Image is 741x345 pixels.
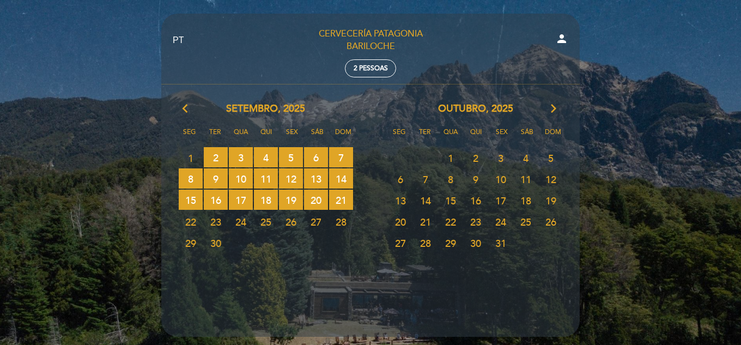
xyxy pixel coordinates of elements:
[514,169,538,189] span: 11
[329,211,353,232] span: 28
[332,126,354,147] span: Dom
[542,126,564,147] span: Dom
[329,147,353,167] span: 7
[179,190,203,210] span: 15
[539,148,563,168] span: 5
[329,190,353,210] span: 21
[304,190,328,210] span: 20
[279,168,303,189] span: 12
[229,190,253,210] span: 17
[438,102,513,116] span: outubro, 2025
[489,190,513,210] span: 17
[229,211,253,232] span: 24
[489,169,513,189] span: 10
[304,147,328,167] span: 6
[179,148,203,168] span: 1
[204,168,228,189] span: 9
[226,102,305,116] span: setembro, 2025
[464,169,488,189] span: 9
[549,102,558,116] i: arrow_forward_ios
[464,233,488,253] span: 30
[204,233,228,253] span: 30
[514,211,538,232] span: 25
[414,233,438,253] span: 28
[555,32,568,49] button: person
[414,126,436,147] span: Ter
[281,126,303,147] span: Sex
[329,168,353,189] span: 14
[388,233,412,253] span: 27
[230,126,252,147] span: Qua
[183,102,192,116] i: arrow_back_ios
[354,64,388,72] span: 2 pessoas
[489,148,513,168] span: 3
[555,32,568,45] i: person
[254,168,278,189] span: 11
[514,190,538,210] span: 18
[304,211,328,232] span: 27
[465,126,487,147] span: Qui
[254,211,278,232] span: 25
[279,147,303,167] span: 5
[388,126,410,147] span: Seg
[179,211,203,232] span: 22
[179,126,201,147] span: Seg
[256,126,277,147] span: Qui
[388,211,412,232] span: 20
[302,28,439,53] a: Cervecería Patagonia Bariloche
[464,148,488,168] span: 2
[464,190,488,210] span: 16
[229,168,253,189] span: 10
[517,126,538,147] span: Sáb
[279,211,303,232] span: 26
[489,211,513,232] span: 24
[414,169,438,189] span: 7
[491,126,513,147] span: Sex
[539,211,563,232] span: 26
[254,147,278,167] span: 4
[439,190,463,210] span: 15
[179,168,203,189] span: 8
[439,169,463,189] span: 8
[414,211,438,232] span: 21
[489,233,513,253] span: 31
[304,168,328,189] span: 13
[439,211,463,232] span: 22
[440,126,461,147] span: Qua
[539,190,563,210] span: 19
[464,211,488,232] span: 23
[254,190,278,210] span: 18
[204,190,228,210] span: 16
[439,148,463,168] span: 1
[204,211,228,232] span: 23
[439,233,463,253] span: 29
[204,147,228,167] span: 2
[279,190,303,210] span: 19
[229,147,253,167] span: 3
[204,126,226,147] span: Ter
[179,233,203,253] span: 29
[307,126,329,147] span: Sáb
[539,169,563,189] span: 12
[514,148,538,168] span: 4
[388,190,412,210] span: 13
[414,190,438,210] span: 14
[388,169,412,189] span: 6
